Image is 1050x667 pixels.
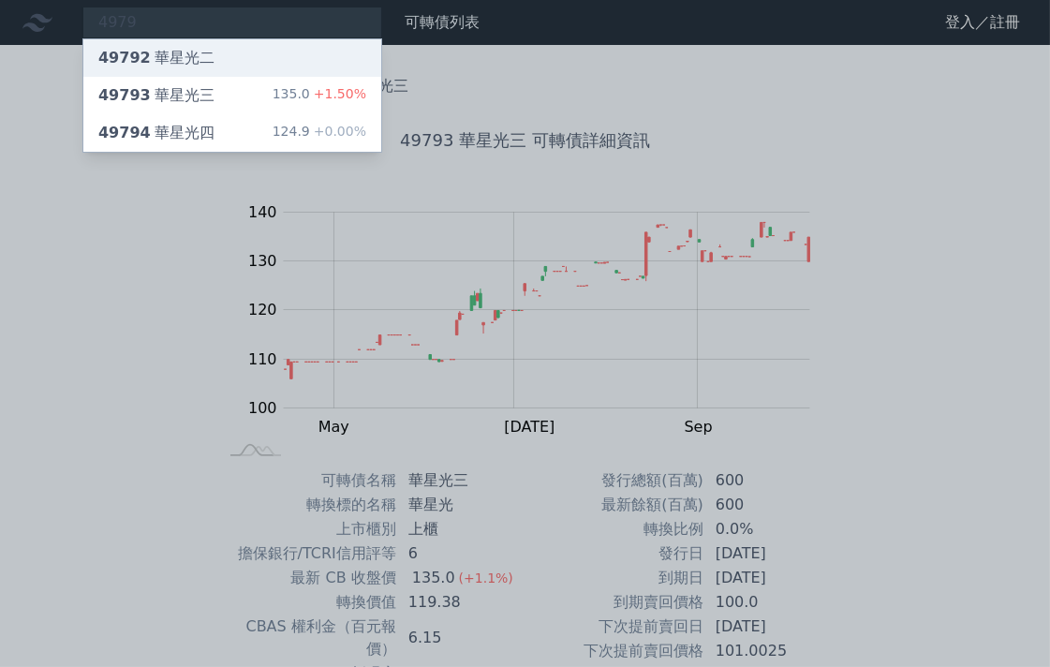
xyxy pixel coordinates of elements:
[273,84,366,107] div: 135.0
[273,122,366,144] div: 124.9
[98,84,214,107] div: 華星光三
[98,47,214,69] div: 華星光二
[98,122,214,144] div: 華星光四
[83,114,381,152] a: 49794華星光四 124.9+0.00%
[98,49,151,67] span: 49792
[83,77,381,114] a: 49793華星光三 135.0+1.50%
[83,39,381,77] a: 49792華星光二
[310,124,366,139] span: +0.00%
[98,124,151,141] span: 49794
[98,86,151,104] span: 49793
[310,86,366,101] span: +1.50%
